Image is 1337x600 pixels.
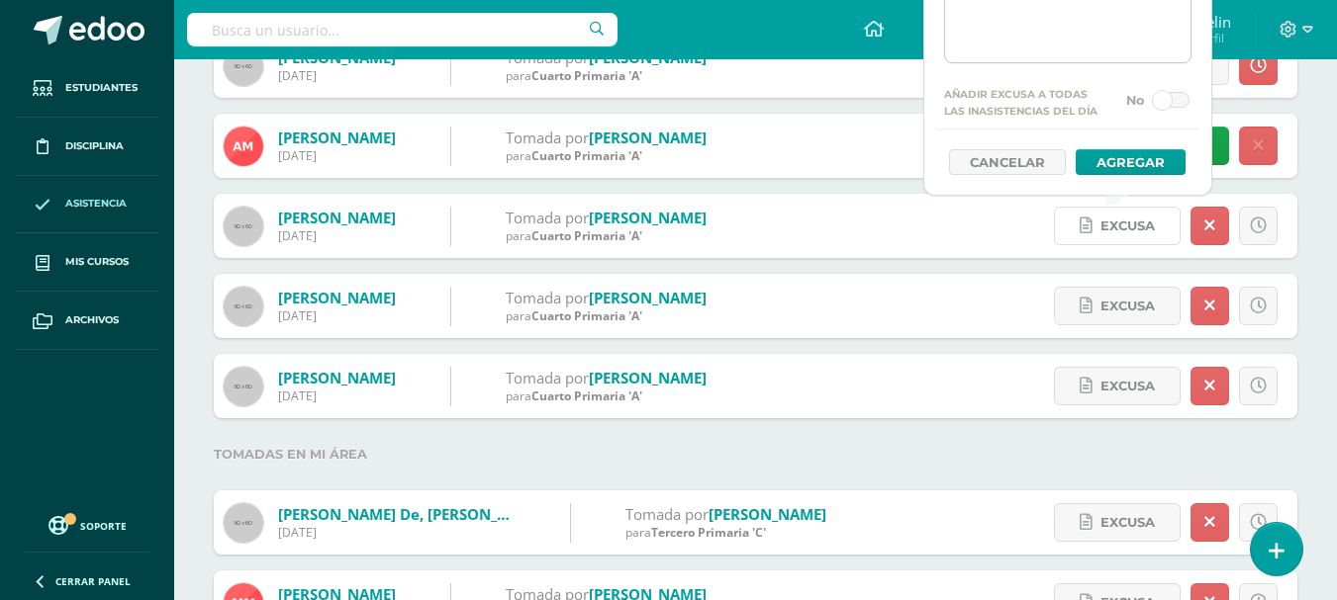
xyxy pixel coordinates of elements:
span: Cuarto Primaria 'A' [531,307,642,324]
img: 60x60 [224,46,263,86]
span: Soporte [80,519,127,533]
a: [PERSON_NAME] [278,208,396,227]
span: Archivos [65,312,119,328]
a: Excusa [1054,367,1181,405]
span: Tercero Primaria 'C' [651,524,766,541]
a: Excusa [1054,287,1181,325]
span: Tomada por [506,368,589,387]
a: Mis cursos [16,233,158,292]
span: Excusa [1100,208,1155,244]
span: Excusa [1100,504,1155,541]
span: Tomada por [625,504,709,524]
img: 8dd14695e70ae1a4af9bc5b7ff191a57.png [224,127,263,166]
span: Asistencia [65,196,127,212]
a: Estudiantes [16,59,158,118]
a: Soporte [24,511,150,538]
span: Cuarto Primaria 'A' [531,227,642,244]
span: Cuarto Primaria 'A' [531,387,642,404]
a: Cancelar [949,149,1066,175]
a: [PERSON_NAME] [278,128,396,147]
a: [PERSON_NAME] [589,208,707,227]
img: 60x60 [224,503,263,543]
div: para [506,67,707,84]
label: Añadir excusa a todas las inasistencias del día [936,87,1111,121]
a: [PERSON_NAME] [278,368,396,387]
a: Disciplina [16,118,158,176]
span: Tomada por [506,128,589,147]
div: [DATE] [278,387,396,404]
span: Tomada por [506,288,589,307]
a: [PERSON_NAME] [589,128,707,147]
a: Asistencia [16,176,158,234]
span: Cerrar panel [55,574,131,588]
span: Excusa [1100,288,1155,324]
a: Excusa [1054,207,1181,245]
span: Tomada por [506,208,589,227]
span: Mis cursos [65,254,129,270]
div: [DATE] [278,227,396,244]
a: [PERSON_NAME] [589,288,707,307]
a: [PERSON_NAME] de, [PERSON_NAME] [278,504,545,524]
div: [DATE] [278,524,516,541]
div: para [625,524,826,541]
div: [DATE] [278,147,396,164]
a: [PERSON_NAME] [589,368,707,387]
span: Excusa [1100,368,1155,404]
button: Agregar [1076,149,1186,175]
span: Cuarto Primaria 'A' [531,67,642,84]
a: [PERSON_NAME] [709,504,826,524]
div: para [506,307,707,324]
div: [DATE] [278,307,396,324]
div: para [506,227,707,244]
span: Cuarto Primaria 'A' [531,147,642,164]
a: Archivos [16,292,158,350]
img: 60x60 [224,367,263,406]
a: [PERSON_NAME] [278,288,396,307]
label: Tomadas en mi área [214,434,1297,474]
input: Busca un usuario... [187,13,618,46]
div: [DATE] [278,67,396,84]
div: para [506,147,707,164]
span: Estudiantes [65,80,138,96]
a: Excusa [1054,503,1181,542]
div: para [506,387,707,404]
span: Disciplina [65,138,124,154]
img: 60x60 [224,207,263,246]
img: 60x60 [224,287,263,326]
